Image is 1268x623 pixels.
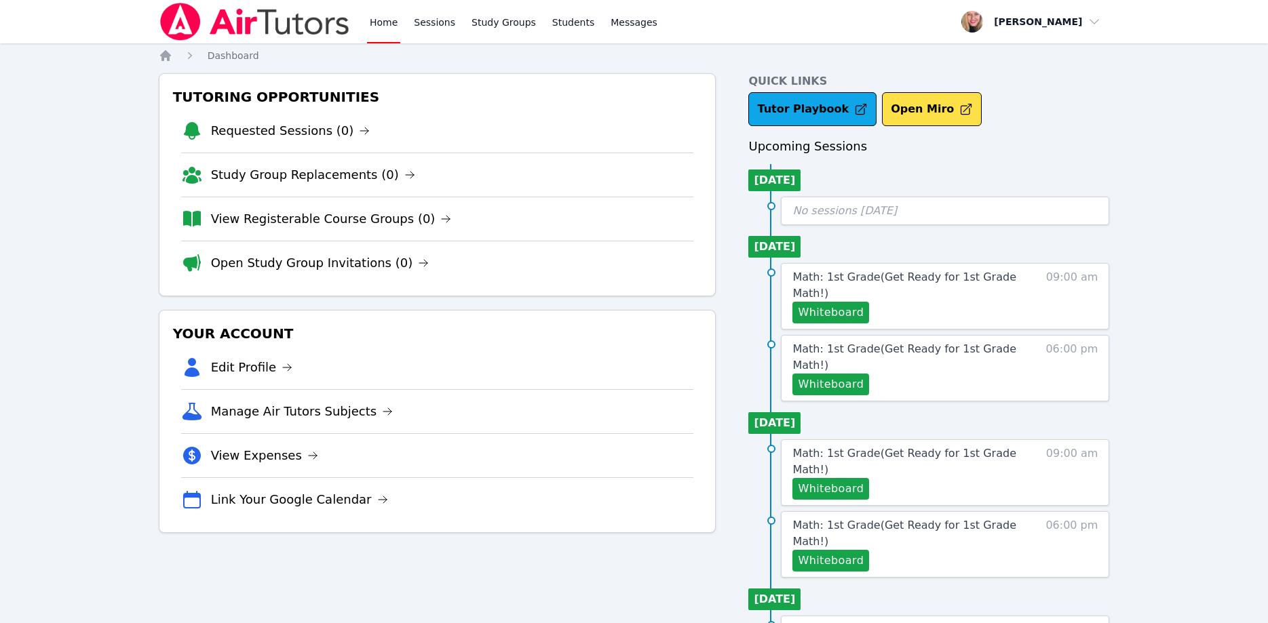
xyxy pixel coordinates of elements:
button: Whiteboard [792,302,869,323]
img: Air Tutors [159,3,351,41]
a: Link Your Google Calendar [211,490,388,509]
li: [DATE] [748,236,801,258]
a: Study Group Replacements (0) [211,165,415,184]
nav: Breadcrumb [159,49,1110,62]
li: [DATE] [748,169,801,191]
span: 09:00 am [1046,269,1098,323]
a: Manage Air Tutors Subjects [211,402,393,421]
a: Math: 1st Grade(Get Ready for 1st Grade Math!) [792,269,1021,302]
a: Edit Profile [211,358,293,377]
span: Dashboard [208,50,259,61]
span: Math: 1st Grade ( Get Ready for 1st Grade Math! ) [792,447,1016,476]
span: 09:00 am [1046,445,1098,500]
li: [DATE] [748,588,801,610]
button: Open Miro [882,92,982,126]
a: Tutor Playbook [748,92,877,126]
span: Math: 1st Grade ( Get Ready for 1st Grade Math! ) [792,519,1016,548]
h3: Tutoring Opportunities [170,85,705,109]
a: Open Study Group Invitations (0) [211,254,429,273]
a: View Expenses [211,446,318,465]
a: Math: 1st Grade(Get Ready for 1st Grade Math!) [792,445,1021,478]
h3: Upcoming Sessions [748,137,1109,156]
button: Whiteboard [792,478,869,500]
a: Math: 1st Grade(Get Ready for 1st Grade Math!) [792,341,1021,374]
button: Whiteboard [792,550,869,571]
span: Messages [611,16,657,29]
span: Math: 1st Grade ( Get Ready for 1st Grade Math! ) [792,270,1016,300]
button: Whiteboard [792,374,869,395]
h3: Your Account [170,321,705,346]
a: Math: 1st Grade(Get Ready for 1st Grade Math!) [792,517,1021,550]
span: No sessions [DATE] [792,204,897,217]
a: View Registerable Course Groups (0) [211,209,452,228]
span: 06:00 pm [1045,517,1098,571]
a: Dashboard [208,49,259,62]
span: Math: 1st Grade ( Get Ready for 1st Grade Math! ) [792,342,1016,371]
span: 06:00 pm [1045,341,1098,395]
li: [DATE] [748,412,801,434]
a: Requested Sessions (0) [211,121,370,140]
h4: Quick Links [748,73,1109,89]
